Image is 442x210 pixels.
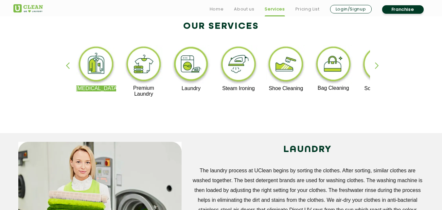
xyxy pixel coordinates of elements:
p: Steam Ironing [219,86,259,91]
p: Shoe Cleaning [266,86,306,91]
img: premium_laundry_cleaning_11zon.webp [124,45,164,85]
img: UClean Laundry and Dry Cleaning [13,4,43,12]
p: Sofa Cleaning [361,86,401,91]
p: Laundry [171,86,211,91]
a: About us [234,5,254,13]
img: steam_ironing_11zon.webp [219,45,259,86]
p: Premium Laundry [124,85,164,97]
img: bag_cleaning_11zon.webp [313,45,354,85]
a: Login/Signup [330,5,372,13]
img: shoe_cleaning_11zon.webp [266,45,306,86]
a: Franchise [382,5,424,14]
p: Bag Cleaning [313,85,354,91]
p: [MEDICAL_DATA] [76,86,116,91]
a: Services [265,5,285,13]
img: laundry_cleaning_11zon.webp [171,45,211,86]
a: Home [210,5,224,13]
img: dry_cleaning_11zon.webp [76,45,116,86]
h2: LAUNDRY [191,142,424,158]
a: Pricing List [295,5,320,13]
img: sofa_cleaning_11zon.webp [361,45,401,86]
